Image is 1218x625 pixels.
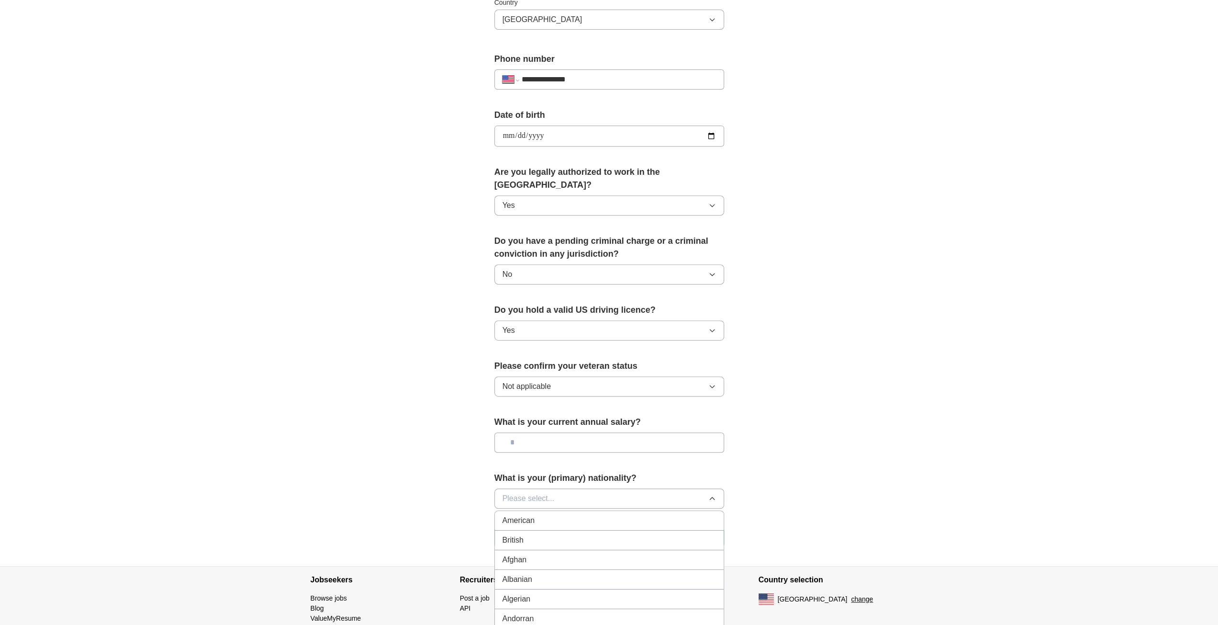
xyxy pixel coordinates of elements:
[460,604,471,612] a: API
[503,613,534,625] span: Andorran
[503,493,555,504] span: Please select...
[494,166,724,192] label: Are you legally authorized to work in the [GEOGRAPHIC_DATA]?
[311,604,324,612] a: Blog
[503,325,515,336] span: Yes
[494,376,724,397] button: Not applicable
[759,593,774,605] img: US flag
[503,269,512,280] span: No
[503,14,582,25] span: [GEOGRAPHIC_DATA]
[494,195,724,216] button: Yes
[494,416,724,429] label: What is your current annual salary?
[494,109,724,122] label: Date of birth
[503,574,532,585] span: Albanian
[494,264,724,284] button: No
[778,594,848,604] span: [GEOGRAPHIC_DATA]
[494,53,724,66] label: Phone number
[494,472,724,485] label: What is your (primary) nationality?
[503,534,524,546] span: British
[460,594,490,602] a: Post a job
[503,515,535,526] span: American
[759,567,908,593] h4: Country selection
[494,304,724,317] label: Do you hold a valid US driving licence?
[503,200,515,211] span: Yes
[494,320,724,341] button: Yes
[494,489,724,509] button: Please select...
[494,235,724,261] label: Do you have a pending criminal charge or a criminal conviction in any jurisdiction?
[494,10,724,30] button: [GEOGRAPHIC_DATA]
[311,614,361,622] a: ValueMyResume
[503,381,551,392] span: Not applicable
[503,593,531,605] span: Algerian
[851,594,873,604] button: change
[503,554,527,566] span: Afghan
[494,360,724,373] label: Please confirm your veteran status
[311,594,347,602] a: Browse jobs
